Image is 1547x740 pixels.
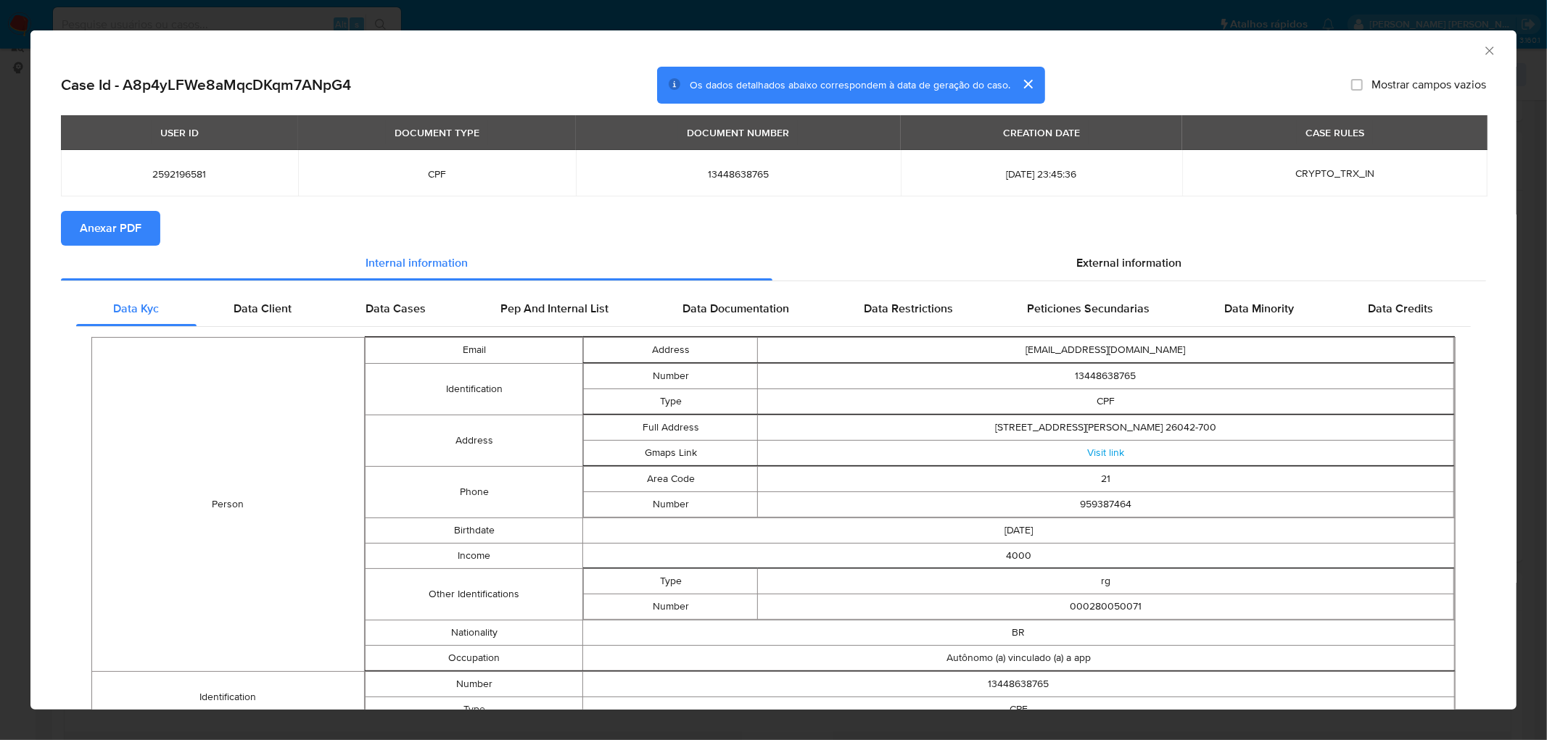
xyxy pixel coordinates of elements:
td: Gmaps Link [584,440,758,465]
td: Occupation [366,645,583,670]
span: Data Kyc [113,300,159,317]
td: Address [584,337,758,362]
td: Email [366,337,583,363]
input: Mostrar campos vazios [1351,79,1363,91]
span: Anexar PDF [80,212,141,244]
td: Type [584,388,758,414]
span: Internal information [366,254,468,271]
td: rg [758,568,1454,594]
div: closure-recommendation-modal [30,30,1517,710]
button: Fechar a janela [1482,43,1496,57]
td: 21 [758,466,1454,491]
span: Data Cases [366,300,426,317]
td: Type [366,697,583,722]
span: [DATE] 23:45:36 [918,167,1166,180]
span: Peticiones Secundarias [1028,300,1150,317]
td: Identification [366,363,583,415]
div: DOCUMENT NUMBER [678,120,798,145]
td: 000280050071 [758,594,1454,619]
div: CASE RULES [1297,120,1373,145]
div: Detailed internal info [76,291,1471,326]
td: Nationality [366,620,583,645]
td: CPF [583,697,1455,722]
h2: Case Id - A8p4yLFWe8aMqcDKqm7ANpG4 [61,75,351,94]
td: [DATE] [583,517,1455,543]
td: Other Identifications [366,568,583,620]
td: CPF [758,388,1454,414]
td: 13448638765 [758,363,1454,388]
td: [STREET_ADDRESS][PERSON_NAME] 26042-700 [758,415,1454,440]
span: Data Minority [1224,300,1294,317]
td: 4000 [583,543,1455,568]
td: BR [583,620,1455,645]
div: DOCUMENT TYPE [386,120,488,145]
td: Phone [366,466,583,517]
span: 13448638765 [593,167,883,180]
span: CPF [315,167,558,180]
td: Number [584,363,758,388]
span: 2592196581 [78,167,281,180]
span: Data Documentation [683,300,790,317]
span: Pep And Internal List [500,300,609,317]
div: CREATION DATE [994,120,1089,145]
td: Area Code [584,466,758,491]
td: 13448638765 [583,671,1455,697]
td: 959387464 [758,491,1454,517]
td: Identification [92,671,365,723]
span: Mostrar campos vazios [1371,78,1486,92]
button: cerrar [1010,67,1045,101]
td: Person [92,337,365,671]
td: Autônomo (a) vinculado (a) a app [583,645,1455,670]
span: Data Client [234,300,292,317]
td: Income [366,543,583,568]
div: USER ID [152,120,207,145]
div: Detailed info [61,246,1486,280]
td: [EMAIL_ADDRESS][DOMAIN_NAME] [758,337,1454,362]
td: Birthdate [366,517,583,543]
td: Number [366,671,583,697]
td: Number [584,491,758,517]
button: Anexar PDF [61,211,160,246]
a: Visit link [1087,445,1124,460]
td: Address [366,415,583,466]
span: Data Credits [1369,300,1434,317]
td: Number [584,594,758,619]
span: Os dados detalhados abaixo correspondem à data de geração do caso. [690,78,1010,92]
span: External information [1076,254,1181,271]
td: Type [584,568,758,594]
td: Full Address [584,415,758,440]
span: CRYPTO_TRX_IN [1295,166,1374,180]
span: Data Restrictions [864,300,953,317]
